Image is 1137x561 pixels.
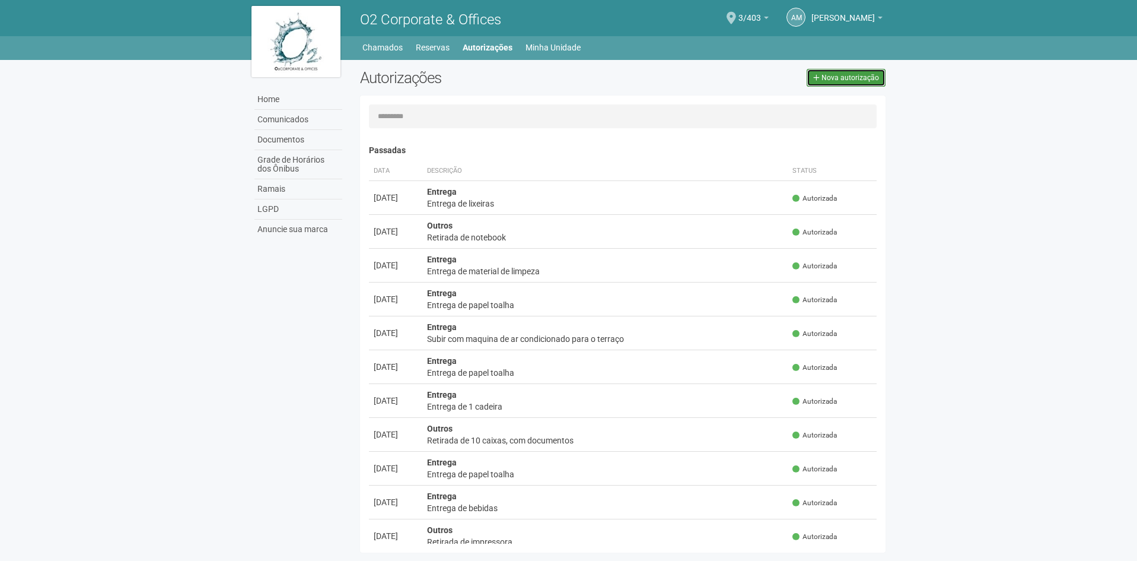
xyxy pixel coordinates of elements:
[792,227,837,237] span: Autorizada
[422,161,788,181] th: Descrição
[369,161,422,181] th: Data
[427,536,784,548] div: Retirada de impressora
[427,198,784,210] div: Entrega de lixeiras
[254,110,342,130] a: Comunicados
[811,2,875,23] span: Anny Marcelle Gonçalves
[811,15,883,24] a: [PERSON_NAME]
[807,69,886,87] a: Nova autorização
[427,468,784,480] div: Entrega de papel toalha
[427,525,453,535] strong: Outros
[254,199,342,220] a: LGPD
[374,361,418,373] div: [DATE]
[821,74,879,82] span: Nova autorização
[792,261,837,271] span: Autorizada
[374,192,418,204] div: [DATE]
[427,299,784,311] div: Entrega de papel toalha
[374,530,418,542] div: [DATE]
[427,232,784,243] div: Retirada de notebook
[792,194,837,204] span: Autorizada
[792,295,837,305] span: Autorizada
[792,498,837,508] span: Autorizada
[360,11,501,28] span: O2 Corporate & Offices
[374,429,418,440] div: [DATE]
[254,130,342,150] a: Documentos
[463,39,512,56] a: Autorizações
[374,327,418,339] div: [DATE]
[792,430,837,440] span: Autorizada
[786,8,805,27] a: AM
[427,322,457,332] strong: Entrega
[254,179,342,199] a: Ramais
[416,39,450,56] a: Reservas
[427,333,784,345] div: Subir com maquina de ar condicionado para o terraço
[792,363,837,373] span: Autorizada
[374,395,418,407] div: [DATE]
[427,424,453,433] strong: Outros
[525,39,581,56] a: Minha Unidade
[374,496,418,508] div: [DATE]
[362,39,403,56] a: Chamados
[254,90,342,110] a: Home
[792,397,837,407] span: Autorizada
[427,502,784,514] div: Entrega de bebidas
[788,161,877,181] th: Status
[792,329,837,339] span: Autorizada
[427,458,457,467] strong: Entrega
[374,259,418,271] div: [DATE]
[427,390,457,400] strong: Entrega
[427,401,784,413] div: Entrega de 1 cadeira
[427,187,457,196] strong: Entrega
[360,69,614,87] h2: Autorizações
[427,289,457,298] strong: Entrega
[427,356,457,366] strong: Entrega
[427,492,457,501] strong: Entrega
[374,462,418,474] div: [DATE]
[427,367,784,379] div: Entrega de papel toalha
[254,220,342,239] a: Anuncie sua marca
[251,6,340,77] img: logo.jpg
[792,464,837,474] span: Autorizada
[254,150,342,179] a: Grade de Horários dos Ônibus
[738,2,761,23] span: 3/403
[374,226,418,237] div: [DATE]
[427,435,784,446] div: Retirada de 10 caixas, com documentos
[369,146,877,155] h4: Passadas
[792,532,837,542] span: Autorizada
[427,255,457,264] strong: Entrega
[427,265,784,277] div: Entrega de material de limpeza
[427,221,453,230] strong: Outros
[374,293,418,305] div: [DATE]
[738,15,769,24] a: 3/403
